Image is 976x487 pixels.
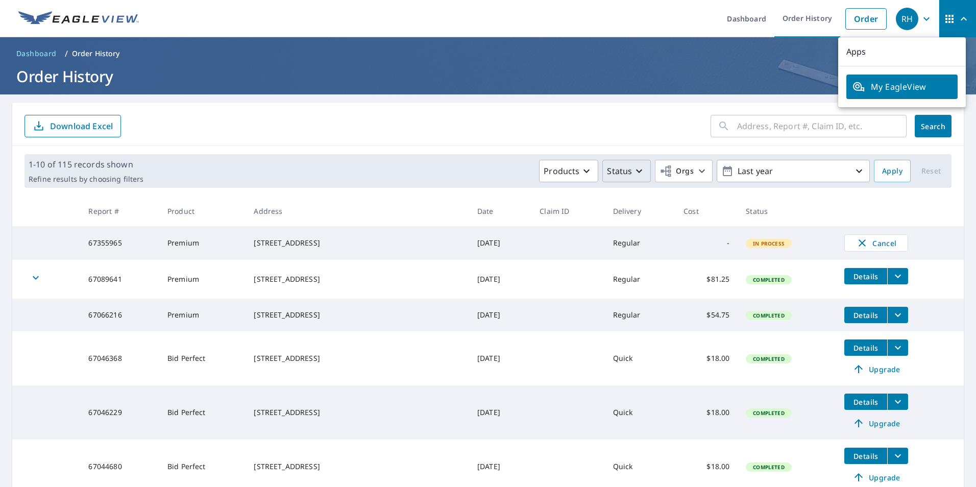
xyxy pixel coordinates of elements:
button: filesDropdownBtn-67066216 [887,307,908,323]
nav: breadcrumb [12,45,964,62]
button: Status [602,160,651,182]
td: Premium [159,260,246,299]
th: Report # [80,196,159,226]
td: 67046368 [80,331,159,385]
td: [DATE] [469,331,531,385]
td: [DATE] [469,226,531,260]
div: [STREET_ADDRESS] [254,310,461,320]
td: 67355965 [80,226,159,260]
td: [DATE] [469,385,531,440]
span: Orgs [660,165,694,178]
span: Completed [747,355,790,362]
span: Completed [747,276,790,283]
button: detailsBtn-67044680 [844,448,887,464]
span: Cancel [855,237,897,249]
td: - [675,226,738,260]
td: $18.00 [675,385,738,440]
p: Apps [838,37,966,66]
p: Download Excel [50,120,113,132]
a: Upgrade [844,469,908,485]
span: Upgrade [850,417,902,429]
span: Completed [747,464,790,471]
th: Status [738,196,836,226]
td: Regular [605,260,676,299]
td: Regular [605,299,676,331]
th: Product [159,196,246,226]
span: Search [923,121,943,131]
div: [STREET_ADDRESS] [254,353,461,363]
td: 67089641 [80,260,159,299]
button: Download Excel [25,115,121,137]
button: filesDropdownBtn-67089641 [887,268,908,284]
button: detailsBtn-67066216 [844,307,887,323]
td: 67066216 [80,299,159,331]
a: Dashboard [12,45,61,62]
button: Search [915,115,951,137]
a: Upgrade [844,415,908,431]
th: Cost [675,196,738,226]
span: Apply [882,165,902,178]
td: $18.00 [675,331,738,385]
div: [STREET_ADDRESS] [254,274,461,284]
td: $54.75 [675,299,738,331]
td: Bid Perfect [159,385,246,440]
td: Quick [605,385,676,440]
h1: Order History [12,66,964,87]
a: Upgrade [844,361,908,377]
button: Orgs [655,160,713,182]
span: Upgrade [850,471,902,483]
span: Completed [747,312,790,319]
th: Address [246,196,469,226]
span: In Process [747,240,791,247]
div: [STREET_ADDRESS] [254,461,461,472]
button: detailsBtn-67046368 [844,339,887,356]
button: filesDropdownBtn-67044680 [887,448,908,464]
p: 1-10 of 115 records shown [29,158,143,171]
li: / [65,47,68,60]
button: Apply [874,160,911,182]
td: Regular [605,226,676,260]
span: Details [850,397,881,407]
th: Delivery [605,196,676,226]
td: 67046229 [80,385,159,440]
td: [DATE] [469,260,531,299]
td: Quick [605,331,676,385]
p: Products [544,165,579,177]
p: Order History [72,48,120,59]
span: Dashboard [16,48,57,59]
td: $81.25 [675,260,738,299]
div: RH [896,8,918,30]
button: Cancel [844,234,908,252]
span: My EagleView [852,81,951,93]
p: Status [607,165,632,177]
button: detailsBtn-67089641 [844,268,887,284]
a: Order [845,8,887,30]
button: filesDropdownBtn-67046229 [887,394,908,410]
button: Last year [717,160,870,182]
input: Address, Report #, Claim ID, etc. [737,112,907,140]
p: Refine results by choosing filters [29,175,143,184]
span: Details [850,451,881,461]
th: Claim ID [531,196,604,226]
button: detailsBtn-67046229 [844,394,887,410]
th: Date [469,196,531,226]
td: Premium [159,299,246,331]
p: Last year [734,162,853,180]
button: filesDropdownBtn-67046368 [887,339,908,356]
td: Bid Perfect [159,331,246,385]
div: [STREET_ADDRESS] [254,407,461,418]
span: Details [850,310,881,320]
a: My EagleView [846,75,958,99]
td: Premium [159,226,246,260]
span: Completed [747,409,790,417]
span: Details [850,272,881,281]
img: EV Logo [18,11,139,27]
td: [DATE] [469,299,531,331]
span: Details [850,343,881,353]
span: Upgrade [850,363,902,375]
button: Products [539,160,598,182]
div: [STREET_ADDRESS] [254,238,461,248]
